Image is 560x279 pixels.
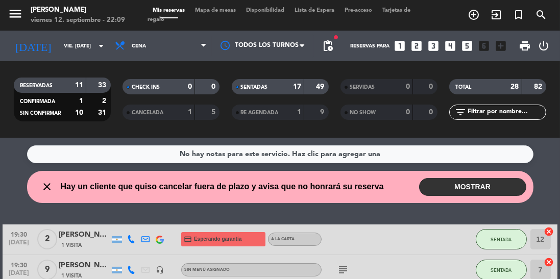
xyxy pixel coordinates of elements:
[31,5,125,15] div: [PERSON_NAME]
[241,110,279,115] span: RE AGENDADA
[460,39,474,53] i: looks_5
[188,109,192,116] strong: 1
[75,82,83,89] strong: 11
[333,34,339,40] span: fiber_manual_record
[194,235,241,243] span: Esperando garantía
[98,109,108,116] strong: 31
[350,110,376,115] span: NO SHOW
[8,35,59,57] i: [DATE]
[132,110,163,115] span: CANCELADA
[293,83,301,90] strong: 17
[190,8,241,13] span: Mapa de mesas
[410,39,423,53] i: looks_two
[494,39,507,53] i: add_box
[490,9,502,21] i: exit_to_app
[8,6,23,21] i: menu
[148,8,190,13] span: Mis reservas
[20,99,55,104] span: CONFIRMADA
[211,83,217,90] strong: 0
[180,148,380,160] div: No hay notas para este servicio. Haz clic para agregar una
[511,83,519,90] strong: 28
[41,181,54,193] i: close
[75,109,83,116] strong: 10
[37,229,57,249] span: 2
[535,31,552,61] div: LOG OUT
[211,109,217,116] strong: 5
[534,83,544,90] strong: 82
[31,15,125,26] div: viernes 12. septiembre - 22:09
[102,97,108,105] strong: 2
[79,97,83,105] strong: 1
[538,40,550,52] i: power_settings_new
[544,226,554,237] i: cancel
[544,257,554,267] i: cancel
[322,40,334,52] span: pending_actions
[95,40,107,52] i: arrow_drop_down
[8,6,23,25] button: menu
[188,83,192,90] strong: 0
[156,236,164,244] img: google-logo.png
[454,106,467,118] i: filter_list
[477,39,491,53] i: looks_6
[513,9,525,21] i: turned_in_not
[491,237,512,242] span: SENTADA
[6,239,32,251] span: [DATE]
[184,268,230,272] span: Sin menú asignado
[316,83,326,90] strong: 49
[6,259,32,270] span: 19:30
[61,241,82,249] span: 1 Visita
[132,43,146,49] span: Cena
[444,39,457,53] i: looks_4
[393,39,406,53] i: looks_one
[468,9,480,21] i: add_circle_outline
[271,237,295,241] span: A LA CARTA
[241,85,268,90] span: SENTADAS
[59,229,110,241] div: [PERSON_NAME]
[241,8,289,13] span: Disponibilidad
[519,40,531,52] span: print
[476,229,527,249] button: SENTADA
[429,83,435,90] strong: 0
[491,267,512,273] span: SENTADA
[184,235,192,243] i: credit_card
[20,111,61,116] span: SIN CONFIRMAR
[455,85,471,90] span: TOTAL
[535,9,547,21] i: search
[320,109,326,116] strong: 9
[339,8,377,13] span: Pre-acceso
[289,8,339,13] span: Lista de Espera
[429,109,435,116] strong: 0
[427,39,440,53] i: looks_3
[156,266,164,274] i: headset_mic
[59,260,110,271] div: [PERSON_NAME]
[297,109,301,116] strong: 1
[98,82,108,89] strong: 33
[350,85,375,90] span: SERVIDAS
[350,43,389,49] span: Reservas para
[406,109,410,116] strong: 0
[337,264,349,276] i: subject
[61,180,384,193] span: Hay un cliente que quiso cancelar fuera de plazo y avisa que no honrará su reserva
[467,107,546,118] input: Filtrar por nombre...
[6,228,32,240] span: 19:30
[419,178,526,196] button: MOSTRAR
[406,83,410,90] strong: 0
[20,83,53,88] span: RESERVADAS
[132,85,160,90] span: CHECK INS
